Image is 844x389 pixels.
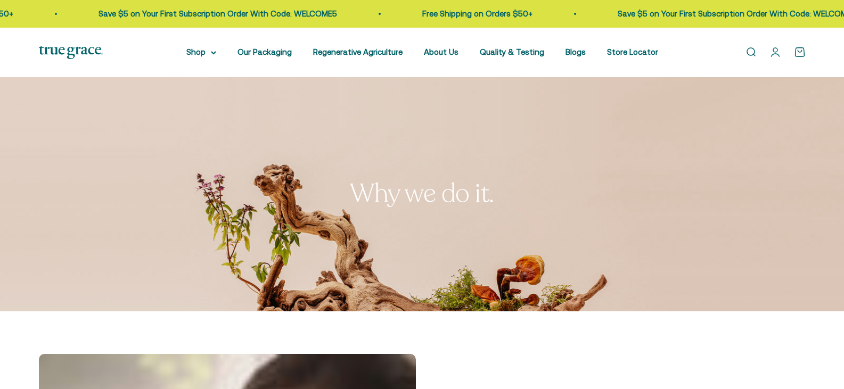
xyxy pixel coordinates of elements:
[496,7,734,20] p: Save $5 on Your First Subscription Order With Code: WELCOME5
[237,47,292,56] a: Our Packaging
[350,176,494,211] split-lines: Why we do it.
[424,47,458,56] a: About Us
[480,47,544,56] a: Quality & Testing
[300,9,411,18] a: Free Shipping on Orders $50+
[313,47,403,56] a: Regenerative Agriculture
[186,46,216,59] summary: Shop
[566,47,586,56] a: Blogs
[607,47,658,56] a: Store Locator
